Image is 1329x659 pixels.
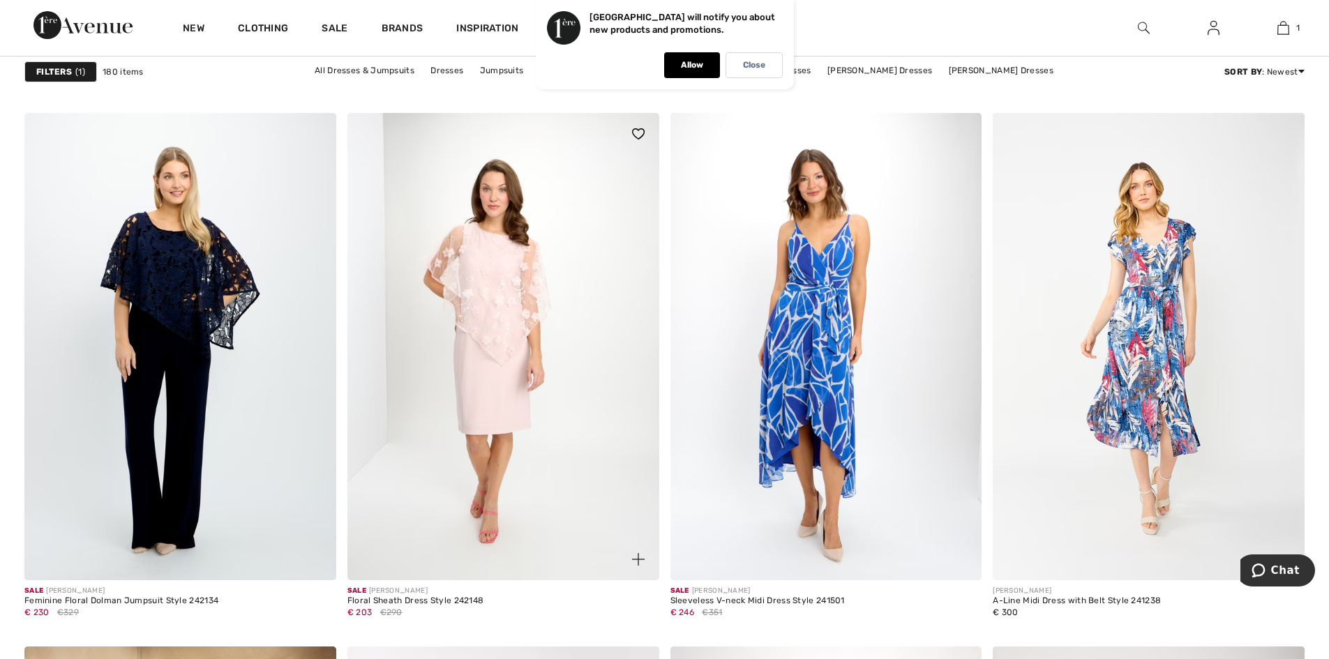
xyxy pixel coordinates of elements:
div: [PERSON_NAME] [993,586,1161,596]
span: Inspiration [456,22,518,37]
p: [GEOGRAPHIC_DATA] will notify you about new products and promotions. [590,12,775,35]
span: €329 [57,606,79,619]
span: Sale [670,586,689,595]
img: My Info [1208,20,1219,36]
span: Sale [24,586,43,595]
span: Sale [347,586,366,595]
a: Brands [382,22,423,37]
div: [PERSON_NAME] [670,586,845,596]
strong: Sort By [1224,67,1262,77]
div: Sleeveless V-neck Midi Dress Style 241501 [670,596,845,606]
img: Sleeveless V-neck Midi Dress Style 241501. Blue/Off White [670,113,982,580]
div: A-Line Midi Dress with Belt Style 241238 [993,596,1161,606]
a: New [183,22,204,37]
div: : Newest [1224,66,1305,78]
a: Black Dresses [533,61,605,79]
img: A-Line Midi Dress with Belt Style 241238. Blue/pink [993,113,1305,580]
a: Sale [322,22,347,37]
img: My Bag [1277,20,1289,36]
div: [PERSON_NAME] [24,586,218,596]
img: 1ère Avenue [33,11,133,39]
a: [PERSON_NAME] Dresses [820,61,939,79]
a: Floral Sheath Dress Style 242148. Blush [347,113,659,580]
a: 1 [1249,20,1317,36]
a: Dresses [423,61,470,79]
span: 1 [75,66,85,78]
a: Jumpsuits [473,61,531,79]
span: € 203 [347,607,373,617]
iframe: Opens a widget where you can chat to one of our agents [1240,554,1315,589]
strong: Filters [36,66,72,78]
a: All Dresses & Jumpsuits [308,61,421,79]
span: € 300 [993,607,1019,617]
span: € 246 [670,607,695,617]
p: Allow [681,60,703,70]
img: search the website [1138,20,1150,36]
a: Sign In [1196,20,1231,37]
span: € 230 [24,607,50,617]
span: 180 items [103,66,144,78]
img: heart_black_full.svg [632,128,645,139]
img: Feminine Floral Dolman Jumpsuit Style 242134. Midnight [24,113,336,580]
img: plus_v2.svg [632,553,645,566]
a: [PERSON_NAME] Dresses [942,61,1060,79]
div: Floral Sheath Dress Style 242148 [347,596,484,606]
span: 1 [1296,22,1300,34]
div: [PERSON_NAME] [347,586,484,596]
p: Close [743,60,765,70]
span: €351 [702,606,722,619]
div: Feminine Floral Dolman Jumpsuit Style 242134 [24,596,218,606]
span: €290 [380,606,403,619]
a: Clothing [238,22,288,37]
